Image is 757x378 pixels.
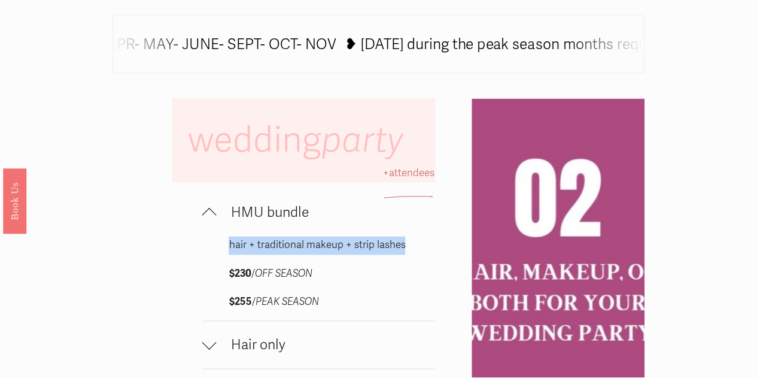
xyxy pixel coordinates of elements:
span: HMU bundle [217,204,435,221]
div: HMU bundle [202,236,435,320]
span: attendees [388,167,434,179]
strong: $230 [229,267,251,280]
a: Book Us [3,168,26,233]
span: Hair only [217,336,435,353]
em: party [321,119,403,162]
strong: $255 [229,295,251,308]
p: / [229,293,408,312]
p: hair + traditional makeup + strip lashes [229,236,408,255]
em: OFF SEASON [254,267,312,280]
button: Hair only [202,321,435,368]
em: PEAK SEASON [255,295,318,308]
p: / [229,265,408,283]
span: wedding [188,119,411,162]
button: HMU bundle [202,189,435,236]
span: + [382,167,388,179]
